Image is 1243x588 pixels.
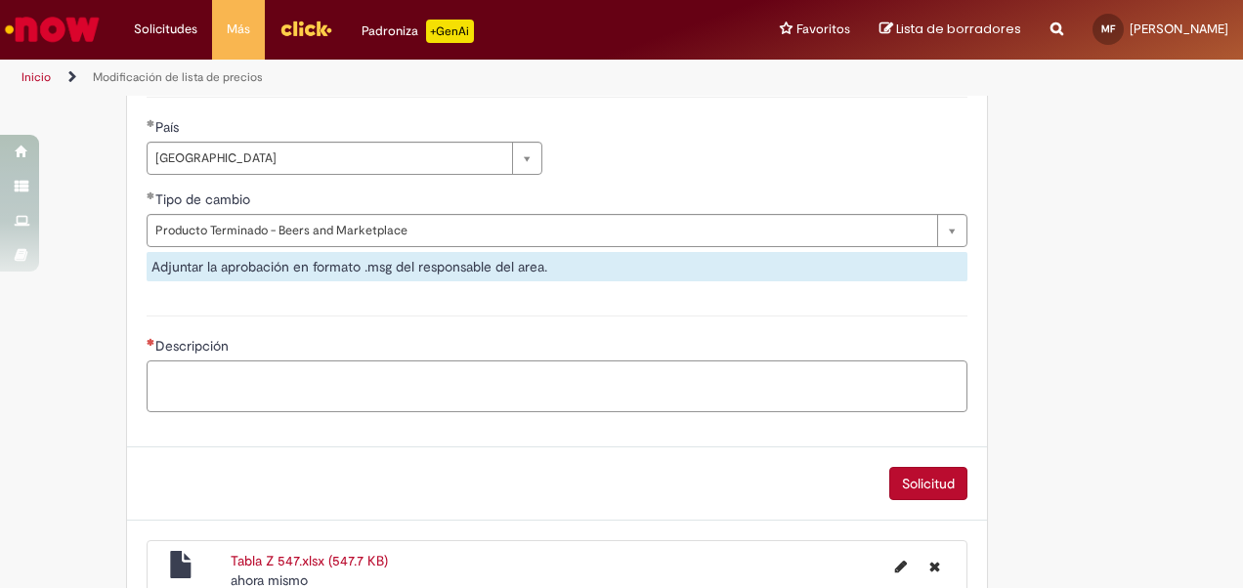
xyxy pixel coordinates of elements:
span: MF [1101,22,1115,35]
span: Cumplimentación obligatoria [147,119,155,127]
span: Descripción [155,337,233,355]
a: Modificación de lista de precios [93,69,263,85]
div: Adjuntar la aprobación en formato .msg del responsable del area. [147,252,967,281]
button: Editar nombre de archivo Tabla Z 547.xlsx [883,551,919,582]
button: Solicitud [889,467,967,500]
span: Producto Terminado - Beers and Marketplace [155,215,927,246]
span: Más [227,20,250,39]
span: [GEOGRAPHIC_DATA] [155,143,502,174]
span: Solicitudes [134,20,197,39]
a: Inicio [21,69,51,85]
p: +GenAi [426,20,474,43]
span: País [155,118,183,136]
span: Obligatorios [147,338,155,346]
textarea: Descripción [147,360,967,412]
span: [PERSON_NAME] [1130,21,1228,37]
a: Lista de borradores [879,21,1021,39]
span: Lista de borradores [896,20,1021,38]
img: click_logo_yellow_360x200.png [279,14,332,43]
a: Tabla Z 547.xlsx (547.7 KB) [231,552,388,569]
span: Tipo de cambio [155,190,254,208]
img: ServiceNow [2,10,103,49]
span: Favoritos [796,20,850,39]
span: Cumplimentación obligatoria [147,191,155,199]
button: Eliminar Tabla Z 547.xlsx [918,551,952,582]
ul: Rutas de acceso a la página [15,60,814,96]
div: Padroniza [362,20,474,43]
